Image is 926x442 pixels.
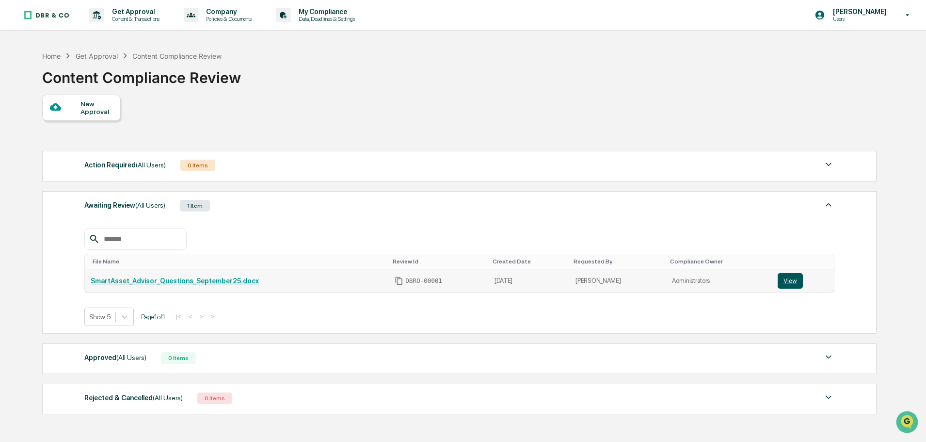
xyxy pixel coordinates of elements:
div: Toggle SortBy [670,258,768,265]
div: 0 Items [161,352,196,364]
span: (All Users) [116,354,146,361]
img: caret [823,392,834,403]
td: Administrators [666,269,772,293]
img: caret [823,159,834,170]
p: Content & Transactions [104,16,164,22]
iframe: Open customer support [895,410,921,436]
button: > [196,312,206,321]
div: Home [42,52,61,60]
div: 1 Item [180,200,210,212]
div: 🔎 [10,142,17,149]
img: logo [23,10,70,20]
div: Rejected & Cancelled [84,392,183,404]
div: 🖐️ [10,123,17,131]
div: Toggle SortBy [493,258,566,265]
div: Toggle SortBy [780,258,830,265]
div: 🗄️ [70,123,78,131]
img: caret [823,351,834,363]
div: Approved [84,351,146,364]
img: 1746055101610-c473b297-6a78-478c-a979-82029cc54cd1 [10,74,27,92]
div: 0 Items [197,393,232,404]
div: Toggle SortBy [93,258,385,265]
span: Page 1 of 1 [141,313,165,321]
span: Data Lookup [19,141,61,150]
p: My Compliance [291,8,360,16]
span: Attestations [80,122,120,132]
button: |< [173,312,184,321]
p: Users [825,16,892,22]
a: 🗄️Attestations [66,118,124,136]
span: Preclearance [19,122,63,132]
p: Company [198,8,256,16]
button: < [185,312,195,321]
span: (All Users) [136,161,166,169]
p: [PERSON_NAME] [825,8,892,16]
span: (All Users) [153,394,183,402]
span: DBRO-00001 [405,277,442,285]
a: View [778,273,828,289]
img: caret [823,199,834,211]
p: Get Approval [104,8,164,16]
p: How can we help? [10,20,176,36]
div: Action Required [84,159,166,171]
button: View [778,273,803,289]
div: Toggle SortBy [393,258,485,265]
a: Powered byPylon [68,164,117,172]
a: SmartAsset_Advisor_Questions_September25.docx [91,277,259,285]
div: Toggle SortBy [574,258,662,265]
p: Policies & Documents [198,16,256,22]
div: New Approval [80,100,113,115]
div: Content Compliance Review [132,52,222,60]
a: 🖐️Preclearance [6,118,66,136]
div: Start new chat [33,74,159,84]
div: We're available if you need us! [33,84,123,92]
span: Pylon [96,164,117,172]
span: (All Users) [135,201,165,209]
button: >| [208,312,219,321]
td: [DATE] [489,269,570,293]
div: Awaiting Review [84,199,165,212]
a: 🔎Data Lookup [6,137,65,154]
button: Start new chat [165,77,176,89]
div: Content Compliance Review [42,61,241,86]
td: [PERSON_NAME] [570,269,666,293]
div: 0 Items [180,160,215,171]
span: Copy Id [395,277,403,285]
div: Get Approval [76,52,118,60]
p: Data, Deadlines & Settings [291,16,360,22]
